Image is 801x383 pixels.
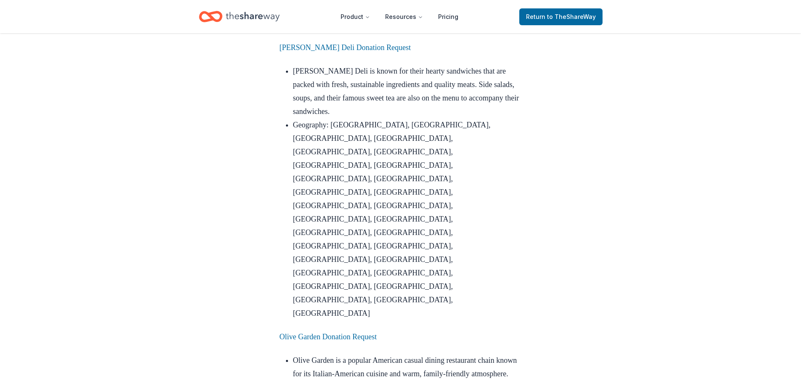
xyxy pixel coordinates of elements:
[280,333,377,341] a: Olive Garden Donation Request
[293,64,522,118] li: [PERSON_NAME] Deli is known for their hearty sandwiches that are packed with fresh, sustainable i...
[280,43,411,52] a: [PERSON_NAME] Deli Donation Request
[519,8,603,25] a: Returnto TheShareWay
[547,13,596,20] span: to TheShareWay
[293,118,522,320] li: Geography: [GEOGRAPHIC_DATA], [GEOGRAPHIC_DATA], [GEOGRAPHIC_DATA], [GEOGRAPHIC_DATA], [GEOGRAPHI...
[334,8,377,25] button: Product
[378,8,430,25] button: Resources
[199,7,280,26] a: Home
[526,12,596,22] span: Return
[431,8,465,25] a: Pricing
[334,7,465,26] nav: Main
